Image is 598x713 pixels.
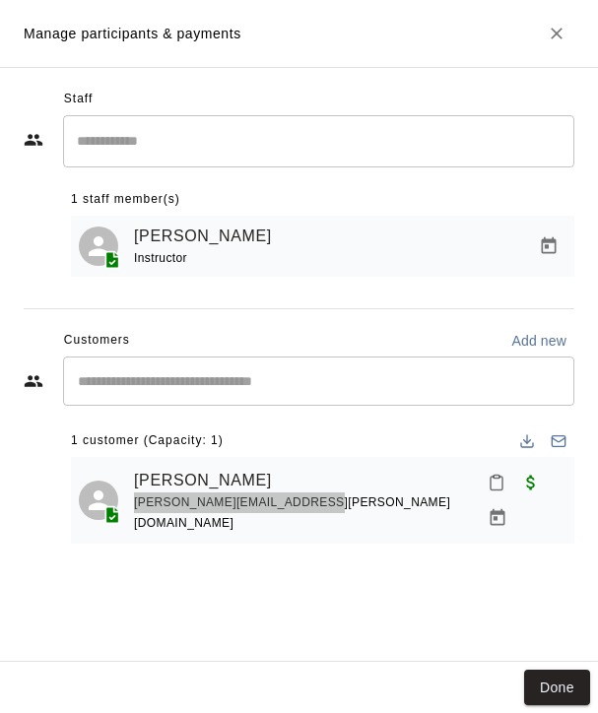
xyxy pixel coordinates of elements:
[79,227,118,266] div: Jonathan Vasquez
[503,325,574,356] button: Add new
[63,115,574,167] div: Search staff
[71,184,180,216] span: 1 staff member(s)
[134,495,450,530] span: [PERSON_NAME][EMAIL_ADDRESS][PERSON_NAME][DOMAIN_NAME]
[134,468,272,493] a: [PERSON_NAME]
[511,331,566,351] p: Add new
[511,425,543,457] button: Download list
[64,325,130,356] span: Customers
[24,130,43,150] svg: Staff
[71,425,224,457] span: 1 customer (Capacity: 1)
[24,371,43,391] svg: Customers
[543,425,574,457] button: Email participants
[513,474,549,490] span: Paid with Card
[134,224,272,249] a: [PERSON_NAME]
[480,466,513,499] button: Mark attendance
[480,500,515,536] button: Manage bookings & payment
[79,481,118,520] div: Ethan Palacios
[64,84,93,115] span: Staff
[539,16,574,51] button: Close
[63,356,574,406] div: Start typing to search customers...
[531,228,566,264] button: Manage bookings & payment
[524,670,590,706] button: Done
[24,24,241,44] p: Manage participants & payments
[134,251,187,265] span: Instructor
